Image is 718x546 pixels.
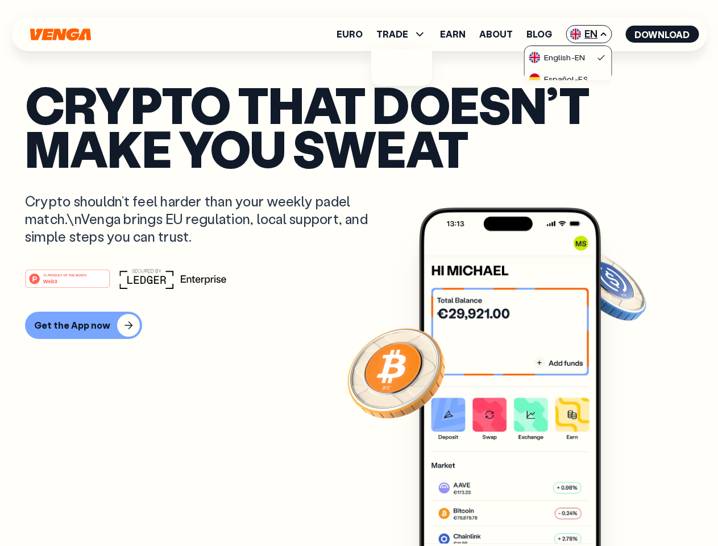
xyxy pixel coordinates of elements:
img: Bitcoin [345,321,447,424]
div: Get the App now [34,320,110,331]
img: USDC coin [567,245,649,326]
tspan: Web3 [43,278,57,284]
svg: Home [28,28,92,41]
a: flag-ukEnglish-EN [525,46,611,68]
div: Español - ES [529,73,588,85]
a: About [479,30,513,39]
tspan: #1 PRODUCT OF THE MONTH [43,273,86,276]
button: Get the App now [25,312,142,339]
a: #1 PRODUCT OF THE MONTHWeb3 [25,276,110,291]
button: Download [625,26,699,43]
span: TRADE [376,27,426,41]
img: flag-uk [529,52,541,63]
div: English - EN [529,52,585,63]
a: Earn [440,30,466,39]
img: flag-uk [570,28,581,40]
p: Crypto that doesn’t make you sweat [25,82,693,169]
a: flag-esEspañol-ES [525,68,611,89]
a: Blog [526,30,552,39]
a: Get the App now [25,312,693,339]
a: Euro [337,30,363,39]
p: Crypto shouldn’t feel harder than your weekly padel match.\nVenga brings EU regulation, local sup... [25,192,384,246]
span: EN [566,25,612,43]
span: TRADE [376,30,408,39]
img: flag-es [529,73,541,85]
